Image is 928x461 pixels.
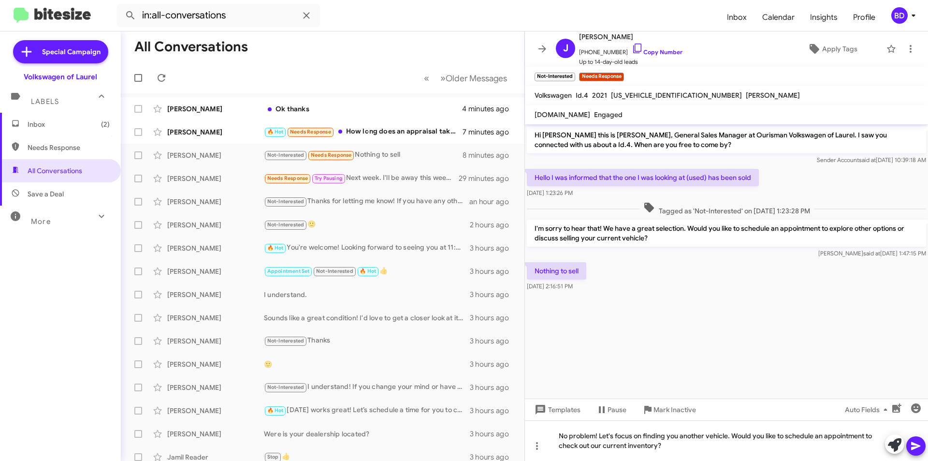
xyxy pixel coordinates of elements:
div: Thanks [264,335,470,346]
div: [PERSON_NAME] [167,383,264,392]
div: 3 hours ago [470,383,517,392]
span: Special Campaign [42,47,101,57]
span: said at [863,250,880,257]
span: Apply Tags [822,40,857,58]
span: Sender Account [DATE] 10:39:18 AM [817,156,926,164]
button: Previous [418,68,435,88]
span: [PERSON_NAME] [579,31,682,43]
div: I understand! If you change your mind or have any questions in the future, feel free to reach out... [264,382,470,393]
button: Mark Inactive [634,401,704,418]
div: [PERSON_NAME] [167,290,264,299]
span: [DATE] 2:16:51 PM [527,283,573,290]
div: I understand. [264,290,470,299]
span: J [563,41,568,56]
div: 3 hours ago [470,267,517,276]
a: Calendar [754,3,802,31]
span: [PHONE_NUMBER] [579,43,682,57]
span: All Conversations [28,166,82,176]
div: Thanks for letting me know! If you have any other vehicles or are considering selling in the futu... [264,196,469,207]
button: Apply Tags [783,40,882,58]
a: Inbox [719,3,754,31]
span: 2021 [592,91,607,100]
span: Mark Inactive [653,401,696,418]
div: 3 hours ago [470,406,517,416]
h1: All Conversations [134,39,248,55]
div: 🙂 [264,359,470,369]
span: Inbox [28,119,110,129]
button: Auto Fields [837,401,899,418]
span: Needs Response [311,152,352,158]
div: 3 hours ago [470,290,517,299]
span: 🔥 Hot [267,245,284,251]
div: [PERSON_NAME] [167,406,264,416]
div: [PERSON_NAME] [167,336,264,346]
span: Templates [533,401,580,418]
span: Engaged [594,110,623,119]
div: [PERSON_NAME] [167,313,264,323]
span: « [424,72,429,84]
span: Try Pausing [315,175,343,181]
div: 🙂 [264,219,470,230]
span: Not-Interested [267,198,304,205]
div: Next week. I'll be away this weekend and I need to get ready. Did they find an ID-4 for me? [264,173,459,184]
span: Not-Interested [267,384,304,390]
span: said at [859,156,876,164]
p: Hi [PERSON_NAME] this is [PERSON_NAME], General Sales Manager at Ourisman Volkswagen of Laurel. I... [527,126,926,153]
div: [PERSON_NAME] [167,359,264,369]
span: Needs Response [28,143,110,152]
a: Special Campaign [13,40,108,63]
small: Needs Response [579,73,623,81]
div: 3 hours ago [470,243,517,253]
div: 3 hours ago [470,359,517,369]
a: Insights [802,3,845,31]
span: Appointment Set [267,268,310,274]
input: Search [117,4,320,27]
div: [PERSON_NAME] [167,174,264,183]
button: BD [883,7,917,24]
span: Not-Interested [267,338,304,344]
div: 3 hours ago [470,313,517,323]
div: [PERSON_NAME] [167,429,264,439]
div: [PERSON_NAME] [167,150,264,160]
div: 8 minutes ago [463,150,517,160]
span: Save a Deal [28,189,64,199]
span: [DOMAIN_NAME] [535,110,590,119]
span: Id.4 [576,91,588,100]
span: More [31,217,51,226]
span: Up to 14-day-old leads [579,57,682,67]
a: Copy Number [632,48,682,56]
span: 🔥 Hot [360,268,376,274]
span: [PERSON_NAME] [DATE] 1:47:15 PM [818,250,926,257]
small: Not-Interested [535,73,575,81]
div: Ok thanks [264,104,462,114]
div: No problem! Let's focus on finding you another vehicle. Would you like to schedule an appointment... [525,420,928,461]
div: [PERSON_NAME] [167,243,264,253]
p: Hello I was informed that the one I was looking at (used) has been sold [527,169,759,186]
span: Pause [608,401,626,418]
span: Not-Interested [267,222,304,228]
button: Next [435,68,513,88]
div: 👍 [264,266,470,277]
span: Auto Fields [845,401,891,418]
div: You're welcome! Looking forward to seeing you at 11:00 [DATE]. Have a great day! [264,242,470,253]
a: Profile [845,3,883,31]
div: 3 hours ago [470,429,517,439]
span: [US_VEHICLE_IDENTIFICATION_NUMBER] [611,91,742,100]
div: [PERSON_NAME] [167,197,264,207]
div: an hour ago [469,197,517,207]
div: 2 hours ago [470,220,517,230]
div: BD [891,7,908,24]
div: [PERSON_NAME] [167,267,264,276]
div: How long does an appraisal take to complete [264,126,463,137]
div: 4 minutes ago [462,104,517,114]
span: » [440,72,446,84]
span: 🔥 Hot [267,407,284,414]
span: Volkswagen [535,91,572,100]
div: Sounds like a great condition! I'd love to get a closer look at it. When can you come in for an e... [264,313,470,323]
p: Nothing to sell [527,262,586,280]
div: Were is your dealership located? [264,429,470,439]
span: [PERSON_NAME] [746,91,800,100]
